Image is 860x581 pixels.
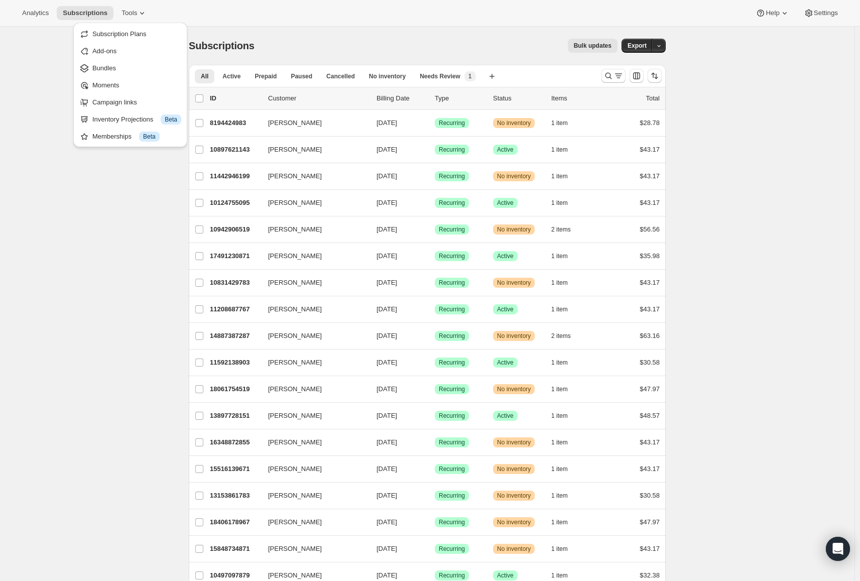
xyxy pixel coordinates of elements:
[262,408,362,424] button: [PERSON_NAME]
[551,356,579,370] button: 1 item
[210,570,260,580] p: 10497097879
[551,518,568,526] span: 1 item
[497,225,531,234] span: No inventory
[574,42,611,50] span: Bulk updates
[640,412,660,419] span: $48.57
[551,305,568,313] span: 1 item
[262,301,362,317] button: [PERSON_NAME]
[377,492,397,499] span: [DATE]
[210,198,260,208] p: 10124755095
[551,359,568,367] span: 1 item
[551,172,568,180] span: 1 item
[551,489,579,503] button: 1 item
[262,275,362,291] button: [PERSON_NAME]
[551,116,579,130] button: 1 item
[497,571,514,579] span: Active
[646,93,660,103] p: Total
[262,488,362,504] button: [PERSON_NAME]
[268,145,322,155] span: [PERSON_NAME]
[551,545,568,553] span: 1 item
[210,93,660,103] div: IDCustomerBilling DateTypeStatusItemsTotal
[268,331,322,341] span: [PERSON_NAME]
[630,69,644,83] button: Customize table column order and visibility
[766,9,779,17] span: Help
[551,465,568,473] span: 1 item
[268,544,322,554] span: [PERSON_NAME]
[291,72,312,80] span: Paused
[92,30,147,38] span: Subscription Plans
[210,435,660,449] div: 16348872855[PERSON_NAME][DATE]SuccessRecurringWarningNo inventory1 item$43.17
[369,72,406,80] span: No inventory
[210,224,260,235] p: 10942906519
[497,305,514,313] span: Active
[439,571,465,579] span: Recurring
[439,518,465,526] span: Recurring
[210,544,260,554] p: 15848734871
[92,81,119,89] span: Moments
[439,279,465,287] span: Recurring
[268,171,322,181] span: [PERSON_NAME]
[76,43,184,59] button: Add-ons
[640,252,660,260] span: $35.98
[601,69,626,83] button: Search and filter results
[210,302,660,316] div: 11208687767[PERSON_NAME][DATE]SuccessRecurringSuccessActive1 item$43.17
[640,518,660,526] span: $47.97
[210,462,660,476] div: 15516139671[PERSON_NAME][DATE]SuccessRecurringWarningNo inventory1 item$43.17
[551,438,568,446] span: 1 item
[210,358,260,368] p: 11592138903
[377,279,397,286] span: [DATE]
[210,276,660,290] div: 10831429783[PERSON_NAME][DATE]SuccessRecurringWarningNo inventory1 item$43.17
[497,146,514,154] span: Active
[628,42,647,50] span: Export
[640,465,660,473] span: $43.17
[268,251,322,261] span: [PERSON_NAME]
[262,541,362,557] button: [PERSON_NAME]
[551,199,568,207] span: 1 item
[439,332,465,340] span: Recurring
[262,461,362,477] button: [PERSON_NAME]
[551,409,579,423] button: 1 item
[210,464,260,474] p: 15516139671
[640,359,660,366] span: $30.58
[262,328,362,344] button: [PERSON_NAME]
[76,60,184,76] button: Bundles
[210,329,660,343] div: 14887387287[PERSON_NAME][DATE]SuccessRecurringWarningNo inventory2 items$63.16
[551,571,568,579] span: 1 item
[268,464,322,474] span: [PERSON_NAME]
[210,331,260,341] p: 14887387287
[377,465,397,473] span: [DATE]
[210,278,260,288] p: 10831429783
[497,545,531,553] span: No inventory
[640,279,660,286] span: $43.17
[640,146,660,153] span: $43.17
[268,517,322,527] span: [PERSON_NAME]
[92,132,181,142] div: Memberships
[210,517,260,527] p: 18406178967
[268,411,322,421] span: [PERSON_NAME]
[551,382,579,396] button: 1 item
[165,115,177,124] span: Beta
[551,276,579,290] button: 1 item
[210,196,660,210] div: 10124755095[PERSON_NAME][DATE]SuccessRecurringSuccessActive1 item$43.17
[201,72,208,80] span: All
[262,168,362,184] button: [PERSON_NAME]
[750,6,795,20] button: Help
[210,489,660,503] div: 13153861783[PERSON_NAME][DATE]SuccessRecurringWarningNo inventory1 item$30.58
[22,9,49,17] span: Analytics
[377,438,397,446] span: [DATE]
[493,93,543,103] p: Status
[640,119,660,127] span: $28.78
[76,111,184,127] button: Inventory Projections
[497,199,514,207] span: Active
[497,172,531,180] span: No inventory
[210,251,260,261] p: 17491230871
[551,542,579,556] button: 1 item
[210,93,260,103] p: ID
[63,9,107,17] span: Subscriptions
[210,409,660,423] div: 13897728151[PERSON_NAME][DATE]SuccessRecurringSuccessActive1 item$48.57
[262,142,362,158] button: [PERSON_NAME]
[377,305,397,313] span: [DATE]
[814,9,838,17] span: Settings
[420,72,460,80] span: Needs Review
[439,305,465,313] span: Recurring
